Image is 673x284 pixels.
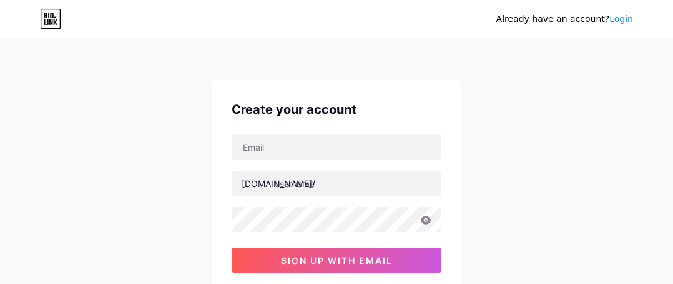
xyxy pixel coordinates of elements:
[232,100,441,119] div: Create your account
[232,171,441,196] input: username
[281,255,393,266] span: sign up with email
[232,248,441,273] button: sign up with email
[242,177,315,190] div: [DOMAIN_NAME]/
[609,14,633,24] a: Login
[496,13,633,26] div: Already have an account?
[232,134,441,160] input: Email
